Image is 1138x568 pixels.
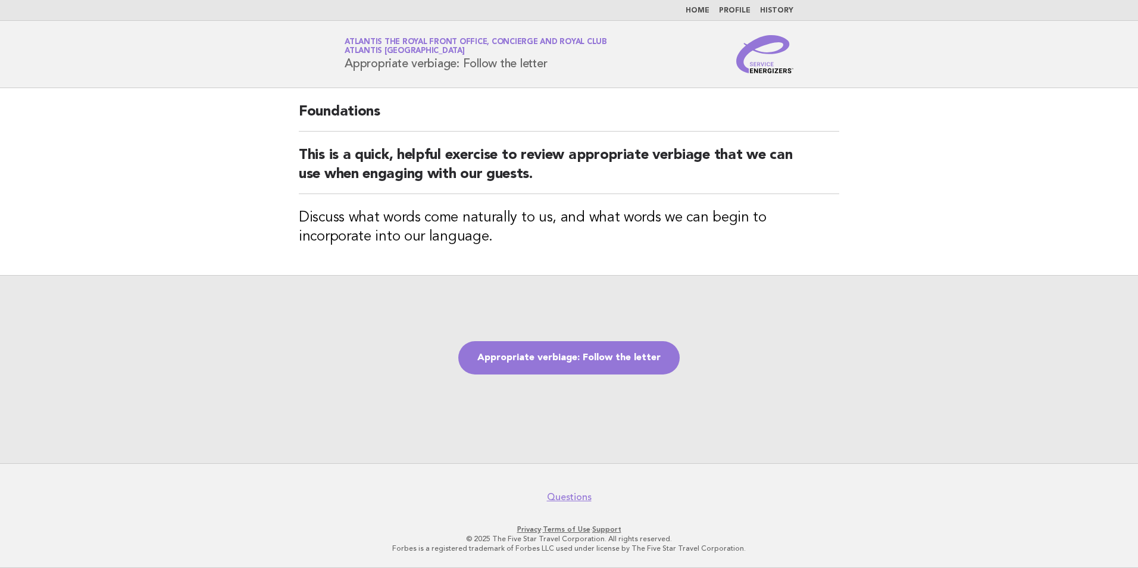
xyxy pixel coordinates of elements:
h2: Foundations [299,102,839,132]
span: Atlantis [GEOGRAPHIC_DATA] [345,48,465,55]
h3: Discuss what words come naturally to us, and what words we can begin to incorporate into our lang... [299,208,839,246]
img: Service Energizers [736,35,793,73]
p: Forbes is a registered trademark of Forbes LLC used under license by The Five Star Travel Corpora... [205,544,933,553]
a: Questions [547,491,592,503]
a: Home [686,7,709,14]
a: Privacy [517,525,541,533]
h1: Appropriate verbiage: Follow the letter [345,39,607,70]
h2: This is a quick, helpful exercise to review appropriate verbiage that we can use when engaging wi... [299,146,839,194]
a: Profile [719,7,751,14]
a: History [760,7,793,14]
a: Appropriate verbiage: Follow the letter [458,341,680,374]
a: Support [592,525,621,533]
p: · · [205,525,933,534]
p: © 2025 The Five Star Travel Corporation. All rights reserved. [205,534,933,544]
a: Atlantis The Royal Front Office, Concierge and Royal ClubAtlantis [GEOGRAPHIC_DATA] [345,38,607,55]
a: Terms of Use [543,525,590,533]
